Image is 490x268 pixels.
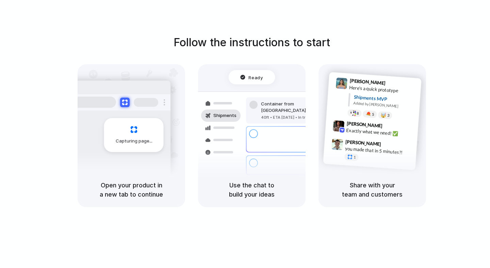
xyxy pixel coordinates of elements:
span: 8 [357,111,359,115]
span: Capturing page [116,138,153,145]
h1: Follow the instructions to start [174,34,330,51]
div: 40ft • ETA [DATE] • In transit [261,115,334,120]
div: 🤯 [381,113,387,118]
span: [PERSON_NAME] [346,119,382,129]
div: Exactly what we need! ✅ [346,127,414,138]
span: 5 [372,112,374,116]
span: 1 [354,155,356,159]
div: Shipments MVP [354,93,416,104]
div: Here's a quick prototype [349,84,417,95]
span: Ready [249,74,263,81]
div: you made that in 5 minutes?! [345,145,413,156]
h5: Use the chat to build your ideas [206,181,297,199]
span: 9:47 AM [383,141,397,149]
div: Container from [GEOGRAPHIC_DATA] [261,101,334,114]
span: 3 [387,113,390,117]
span: [PERSON_NAME] [349,77,386,87]
span: Shipments [213,112,236,119]
span: 9:42 AM [385,123,398,131]
span: 9:41 AM [388,80,402,88]
h5: Share with your team and customers [327,181,418,199]
h5: Open your product in a new tab to continue [86,181,177,199]
span: [PERSON_NAME] [345,138,381,148]
div: Added by [PERSON_NAME] [353,100,416,110]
